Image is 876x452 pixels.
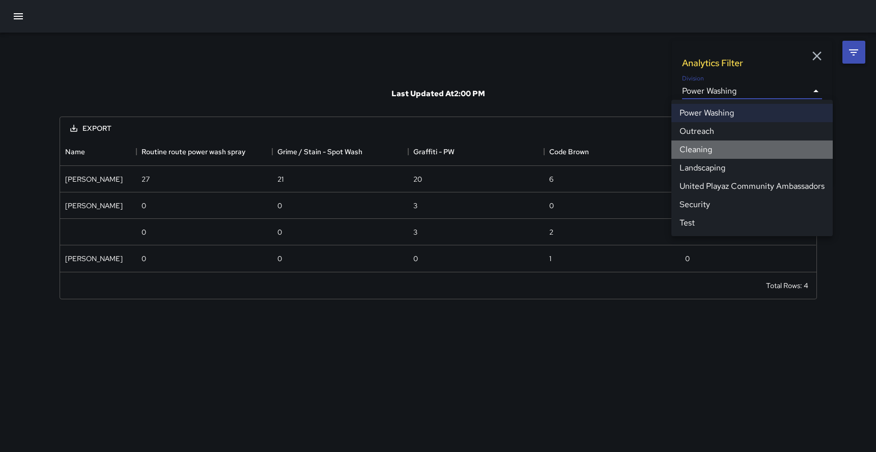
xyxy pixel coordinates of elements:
[671,140,833,159] li: Cleaning
[671,122,833,140] li: Outreach
[671,177,833,195] li: United Playaz Community Ambassadors
[671,195,833,214] li: Security
[671,214,833,232] li: Test
[671,159,833,177] li: Landscaping
[671,104,833,122] li: Power Washing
